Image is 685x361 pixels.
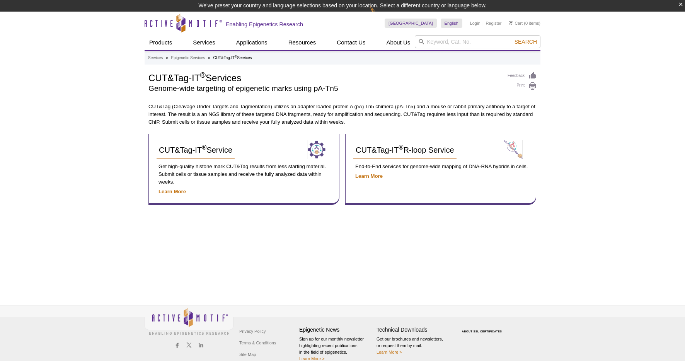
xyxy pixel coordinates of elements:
[299,327,373,333] h4: Epigenetic News
[148,103,537,126] p: CUT&Tag (Cleavage Under Targets and Tagmentation) utilizes an adapter loaded protein A (pA) Tn5 c...
[148,72,500,83] h1: CUT&Tag-IT Services
[509,19,540,28] li: (0 items)
[470,20,481,26] a: Login
[355,173,383,179] a: Learn More
[159,146,232,154] span: CUT&Tag-IT Service
[370,6,390,24] img: Change Here
[385,19,437,28] a: [GEOGRAPHIC_DATA]
[237,325,268,337] a: Privacy Policy
[399,144,403,151] sup: ®
[377,327,450,333] h4: Technical Downloads
[377,336,450,356] p: Get our brochures and newsletters, or request them by mail.
[508,72,537,80] a: Feedback
[482,19,484,28] li: |
[171,54,205,61] a: Epigenetic Services
[166,56,168,60] li: »
[188,35,220,50] a: Services
[284,35,321,50] a: Resources
[512,38,539,45] button: Search
[509,20,523,26] a: Cart
[353,163,528,170] p: End-to-End services for genome-wide mapping of DNA-RNA hybrids in cells.
[332,35,370,50] a: Contact Us
[226,21,303,28] h2: Enabling Epigenetics Research
[237,349,258,360] a: Site Map
[208,56,210,60] li: »
[508,82,537,90] a: Print
[515,39,537,45] span: Search
[145,305,233,337] img: Active Motif,
[157,142,235,159] a: CUT&Tag-IT®Service
[202,144,206,151] sup: ®
[237,337,278,349] a: Terms & Conditions
[486,20,501,26] a: Register
[200,71,206,79] sup: ®
[377,350,402,354] a: Learn More >
[307,140,326,159] img: CUT&Tag-IT® Service
[158,189,186,194] a: Learn More
[441,19,462,28] a: English
[145,35,177,50] a: Products
[235,54,237,58] sup: ®
[213,56,252,60] li: CUT&Tag-IT Services
[462,330,502,333] a: ABOUT SSL CERTIFICATES
[148,85,500,92] h2: Genome-wide targeting of epigenetic marks using pA-Tn5
[353,142,457,159] a: CUT&Tag-IT®R-loop Service
[299,356,325,361] a: Learn More >
[382,35,415,50] a: About Us
[415,35,540,48] input: Keyword, Cat. No.
[157,163,331,186] p: Get high-quality histone mark CUT&Tag results from less starting material. Submit cells or tissue...
[232,35,272,50] a: Applications
[454,319,512,336] table: Click to Verify - This site chose Symantec SSL for secure e-commerce and confidential communicati...
[148,54,163,61] a: Services
[504,140,523,159] img: CUT&Tag-IT® Service
[509,21,513,25] img: Your Cart
[356,146,454,154] span: CUT&Tag-IT R-loop Service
